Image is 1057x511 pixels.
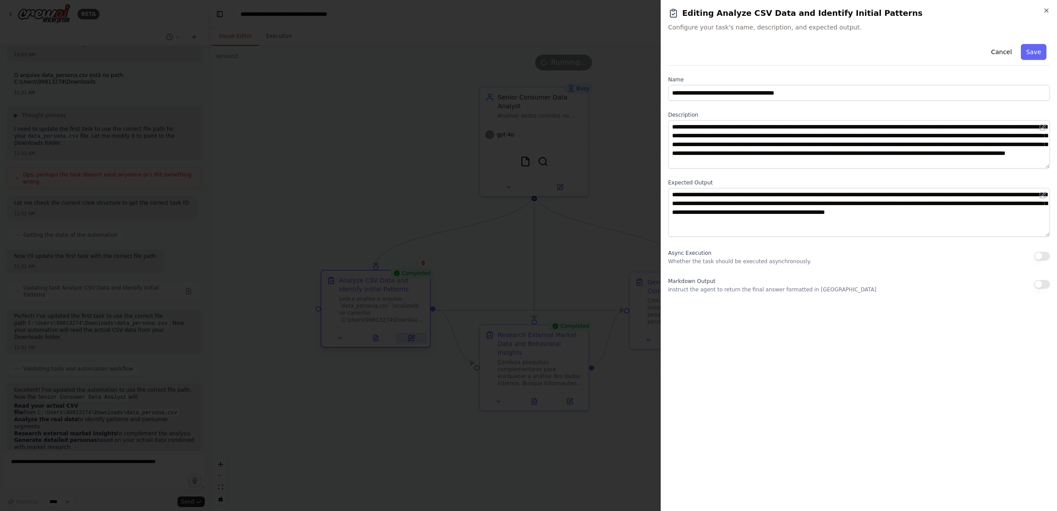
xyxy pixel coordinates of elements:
p: Whether the task should be executed asynchronously. [668,258,811,265]
label: Name [668,76,1050,83]
span: Markdown Output [668,278,715,284]
span: Configure your task's name, description, and expected output. [668,23,1050,32]
button: Open in editor [1038,190,1048,200]
h2: Editing Analyze CSV Data and Identify Initial Patterns [668,7,1050,19]
button: Open in editor [1038,122,1048,132]
label: Expected Output [668,179,1050,186]
span: Async Execution [668,250,711,256]
label: Description [668,111,1050,118]
button: Cancel [986,44,1017,60]
button: Save [1021,44,1046,60]
p: Instruct the agent to return the final answer formatted in [GEOGRAPHIC_DATA] [668,286,876,293]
